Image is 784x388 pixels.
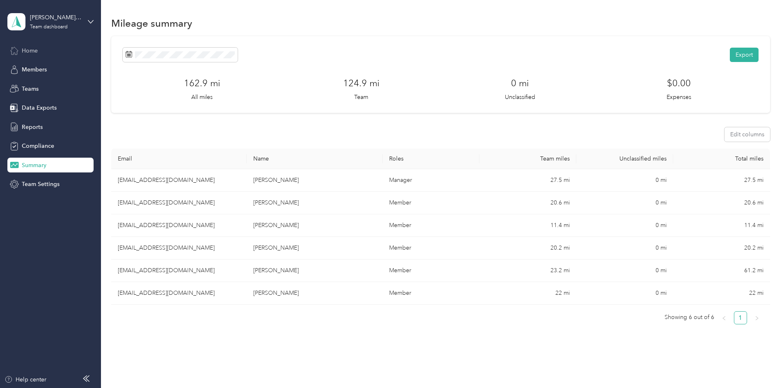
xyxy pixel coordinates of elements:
span: left [722,316,727,321]
iframe: Everlance-gr Chat Button Frame [738,342,784,388]
td: Beau C. Zoerner [247,169,382,192]
td: 11.4 mi [479,214,576,237]
td: Member [383,214,479,237]
span: Compliance [22,142,54,150]
button: Help center [5,375,46,384]
th: Team miles [479,149,576,169]
p: Unclassified [505,93,535,101]
span: Reports [22,123,43,131]
td: 0 mi [576,237,673,259]
span: right [754,316,759,321]
p: Expenses [667,93,691,101]
td: preeves@fsbuilderresources.com [111,214,247,237]
th: Unclassified miles [576,149,673,169]
td: 22 mi [673,282,770,305]
span: Teams [22,85,39,93]
td: 27.5 mi [673,169,770,192]
td: 23.2 mi [479,259,576,282]
td: 20.6 mi [479,192,576,214]
li: Previous Page [718,311,731,324]
button: left [718,311,731,324]
td: kheadley@fsbuilderresources.com [111,192,247,214]
th: Roles [383,149,479,169]
td: Member [383,237,479,259]
td: Member [383,259,479,282]
td: 0 mi [576,169,673,192]
td: 0 mi [576,192,673,214]
td: 0 mi [576,214,673,237]
td: Kenneth V. Headley [247,192,382,214]
a: 1 [734,312,747,324]
td: 0 mi [576,282,673,305]
td: Phillip W. Reeves [247,214,382,237]
p: Team [354,93,368,101]
span: Summary [22,161,46,170]
td: 0 mi [576,259,673,282]
td: Jeremiah L. Henley [247,282,382,305]
h3: $0.00 [667,76,691,90]
th: Email [111,149,247,169]
td: 20.2 mi [673,237,770,259]
button: Edit columns [724,127,770,142]
td: 20.6 mi [673,192,770,214]
td: Micah J. Bacon [247,259,382,282]
td: 27.5 mi [479,169,576,192]
span: Members [22,65,47,74]
li: 1 [734,311,747,324]
td: Kyle J. Phillips [247,237,382,259]
div: Team dashboard [30,25,68,30]
td: 20.2 mi [479,237,576,259]
button: right [750,311,763,324]
td: Member [383,282,479,305]
h3: 124.9 mi [343,76,379,90]
div: [PERSON_NAME] Team [30,13,81,22]
td: kphillips@fsbuilderresources.com [111,237,247,259]
h3: 0 mi [511,76,529,90]
span: Showing 6 out of 6 [665,311,714,324]
span: Team Settings [22,180,60,188]
p: All miles [191,93,213,101]
button: Export [730,48,759,62]
td: jhenley@fsbuilderresources.com [111,282,247,305]
td: Manager [383,169,479,192]
td: mbacon@fsbuilderresources.com [111,259,247,282]
span: Data Exports [22,103,57,112]
h1: Mileage summary [111,19,192,28]
span: Home [22,46,38,55]
td: bzoerner@fsbuilderresources.com [111,169,247,192]
th: Total miles [673,149,770,169]
li: Next Page [750,311,763,324]
td: 22 mi [479,282,576,305]
td: 61.2 mi [673,259,770,282]
td: 11.4 mi [673,214,770,237]
th: Name [247,149,382,169]
h3: 162.9 mi [184,76,220,90]
td: Member [383,192,479,214]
